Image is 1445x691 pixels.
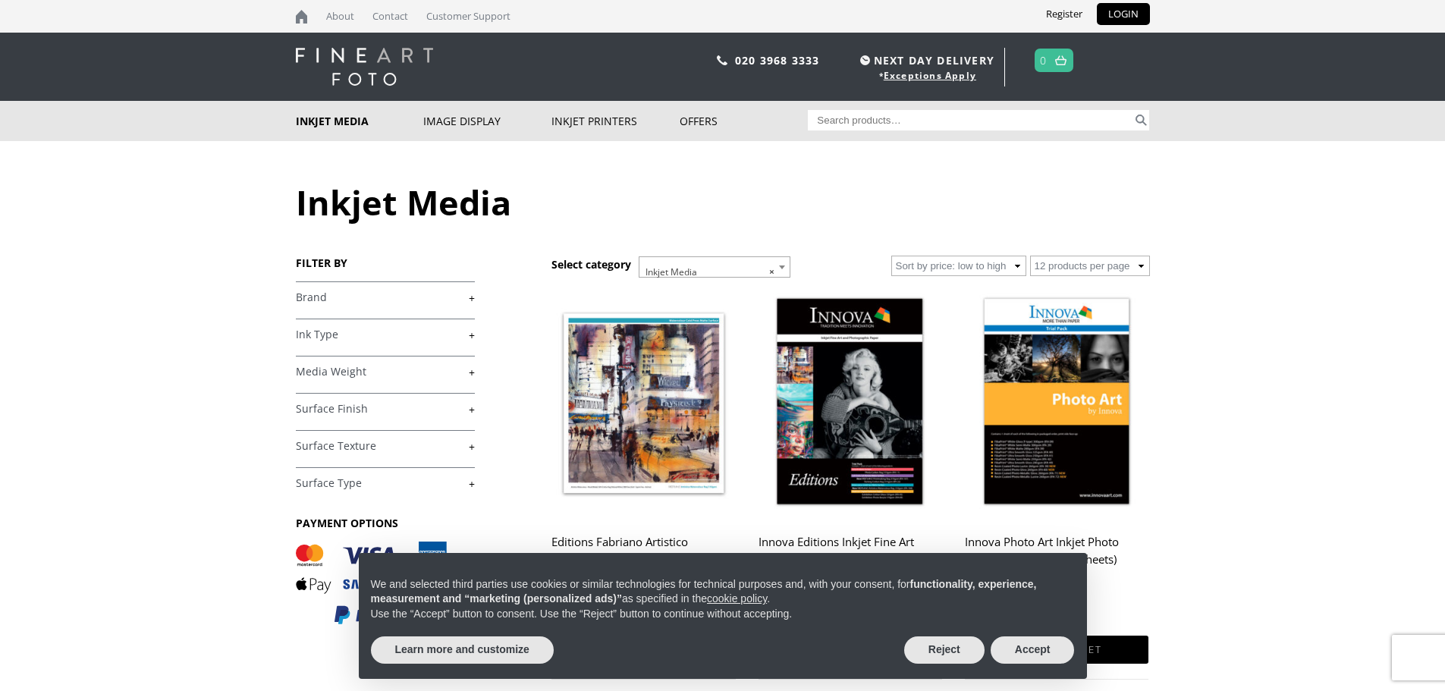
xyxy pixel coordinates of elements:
a: cookie policy [707,592,767,605]
button: Accept [991,636,1075,664]
a: Editions Fabriano Artistico Watercolour Rag 310gsm (IFA-108) £6.29 [551,288,735,626]
button: Reject [904,636,985,664]
a: + [296,402,475,416]
a: + [296,291,475,305]
a: 020 3968 3333 [735,53,820,68]
h2: Innova Photo Art Inkjet Photo Paper Sample Pack (8 sheets) [965,528,1148,589]
h3: Select category [551,257,631,272]
a: Inkjet Printers [551,101,680,141]
a: Innova Editions Inkjet Fine Art Paper Sample Pack (6 Sheets) £7.99 inc VAT [759,288,942,626]
a: Inkjet Media [296,101,424,141]
a: Innova Photo Art Inkjet Photo Paper Sample Pack (8 sheets) £7.99 inc VAT [965,288,1148,626]
img: Innova Photo Art Inkjet Photo Paper Sample Pack (8 sheets) [965,288,1148,518]
span: Inkjet Media [639,257,790,287]
h4: Media Weight [296,356,475,386]
a: + [296,328,475,342]
button: Learn more and customize [371,636,554,664]
h3: FILTER BY [296,256,475,270]
img: phone.svg [717,55,727,65]
img: Editions Fabriano Artistico Watercolour Rag 310gsm (IFA-108) [551,288,735,518]
h2: Editions Fabriano Artistico Watercolour Rag 310gsm (IFA-108) [551,528,735,589]
a: Offers [680,101,808,141]
h4: Surface Type [296,467,475,498]
a: LOGIN [1097,3,1150,25]
img: logo-white.svg [296,48,433,86]
a: + [296,439,475,454]
h4: Surface Texture [296,430,475,460]
a: + [296,476,475,491]
a: Image Display [423,101,551,141]
a: 0 [1040,49,1047,71]
a: + [296,365,475,379]
img: Innova Editions Inkjet Fine Art Paper Sample Pack (6 Sheets) [759,288,942,518]
h2: Innova Editions Inkjet Fine Art Paper Sample Pack (6 Sheets) [759,528,942,589]
input: Search products… [808,110,1132,130]
h4: Brand [296,281,475,312]
img: PAYMENT OPTIONS [296,542,448,626]
h4: Ink Type [296,319,475,349]
button: Search [1132,110,1150,130]
h3: PAYMENT OPTIONS [296,516,475,530]
img: time.svg [860,55,870,65]
p: Use the “Accept” button to consent. Use the “Reject” button to continue without accepting. [371,607,1075,622]
span: Inkjet Media [639,256,790,278]
img: basket.svg [1055,55,1066,65]
span: NEXT DAY DELIVERY [856,52,994,69]
strong: functionality, experience, measurement and “marketing (personalized ads)” [371,578,1037,605]
a: Exceptions Apply [884,69,976,82]
a: Register [1035,3,1094,25]
span: × [769,262,774,283]
div: Notice [347,541,1099,691]
select: Shop order [891,256,1026,276]
h1: Inkjet Media [296,179,1150,225]
h4: Surface Finish [296,393,475,423]
p: We and selected third parties use cookies or similar technologies for technical purposes and, wit... [371,577,1075,607]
